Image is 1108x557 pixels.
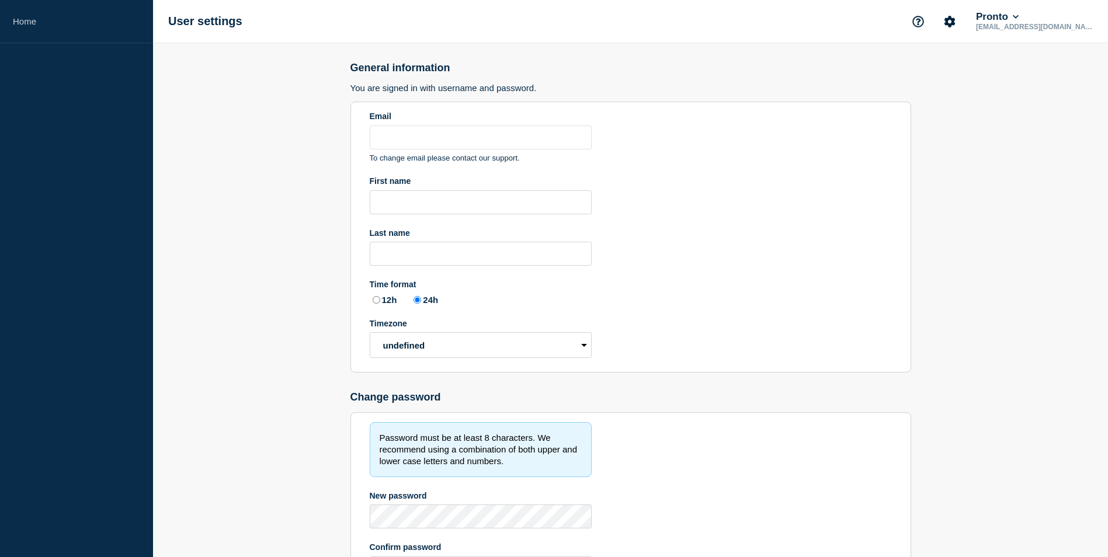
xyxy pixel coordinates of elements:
[370,294,397,305] label: 12h
[370,176,592,186] div: First name
[370,112,592,121] div: Email
[350,83,911,93] h3: You are signed in with username and password.
[974,11,1021,23] button: Pronto
[411,294,438,305] label: 24h
[350,62,911,74] h2: General information
[370,319,592,328] div: Timezone
[370,126,592,149] input: Email
[373,296,380,304] input: 12h
[370,242,592,266] input: Last name
[370,491,592,500] div: New password
[370,190,592,214] input: First name
[370,422,592,477] div: Password must be at least 8 characters. We recommend using a combination of both upper and lower ...
[370,542,592,552] div: Confirm password
[414,296,421,304] input: 24h
[370,154,592,162] p: To change email please contact our support.
[370,280,592,289] div: Time format
[370,228,592,238] div: Last name
[350,391,911,403] h2: Change password
[906,9,930,34] button: Support
[370,504,592,528] input: New password
[168,15,242,28] h1: User settings
[974,23,1095,31] p: [EMAIL_ADDRESS][DOMAIN_NAME]
[937,9,962,34] button: Account settings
